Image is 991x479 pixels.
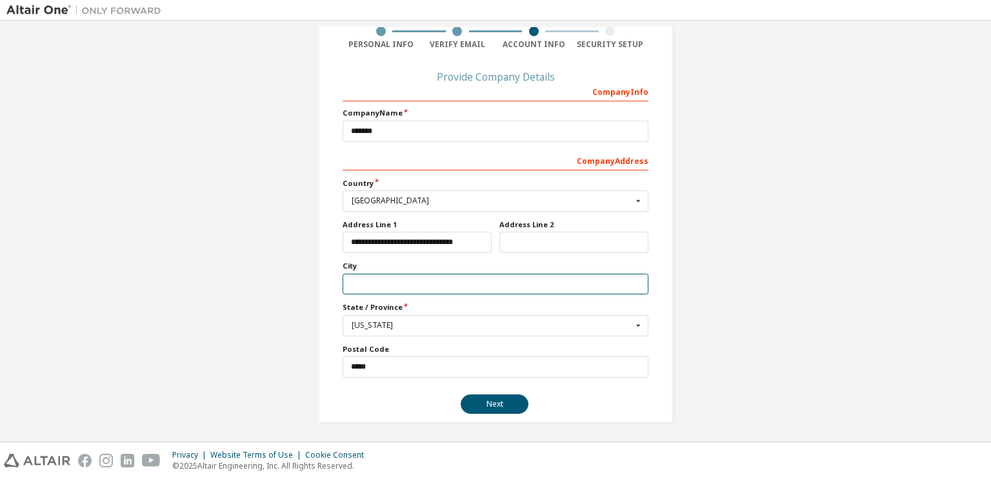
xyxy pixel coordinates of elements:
[121,454,134,467] img: linkedin.svg
[172,460,372,471] p: © 2025 Altair Engineering, Inc. All Rights Reserved.
[343,150,648,170] div: Company Address
[343,39,419,50] div: Personal Info
[343,108,648,118] label: Company Name
[343,178,648,189] label: Country
[461,394,528,414] button: Next
[78,454,92,467] img: facebook.svg
[343,261,648,271] label: City
[343,73,648,81] div: Provide Company Details
[6,4,168,17] img: Altair One
[142,454,161,467] img: youtube.svg
[343,344,648,354] label: Postal Code
[572,39,649,50] div: Security Setup
[4,454,70,467] img: altair_logo.svg
[499,219,648,230] label: Address Line 2
[99,454,113,467] img: instagram.svg
[343,219,492,230] label: Address Line 1
[172,450,210,460] div: Privacy
[343,81,648,101] div: Company Info
[495,39,572,50] div: Account Info
[210,450,305,460] div: Website Terms of Use
[343,302,648,312] label: State / Province
[352,197,632,205] div: [GEOGRAPHIC_DATA]
[419,39,496,50] div: Verify Email
[305,450,372,460] div: Cookie Consent
[352,321,632,329] div: [US_STATE]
